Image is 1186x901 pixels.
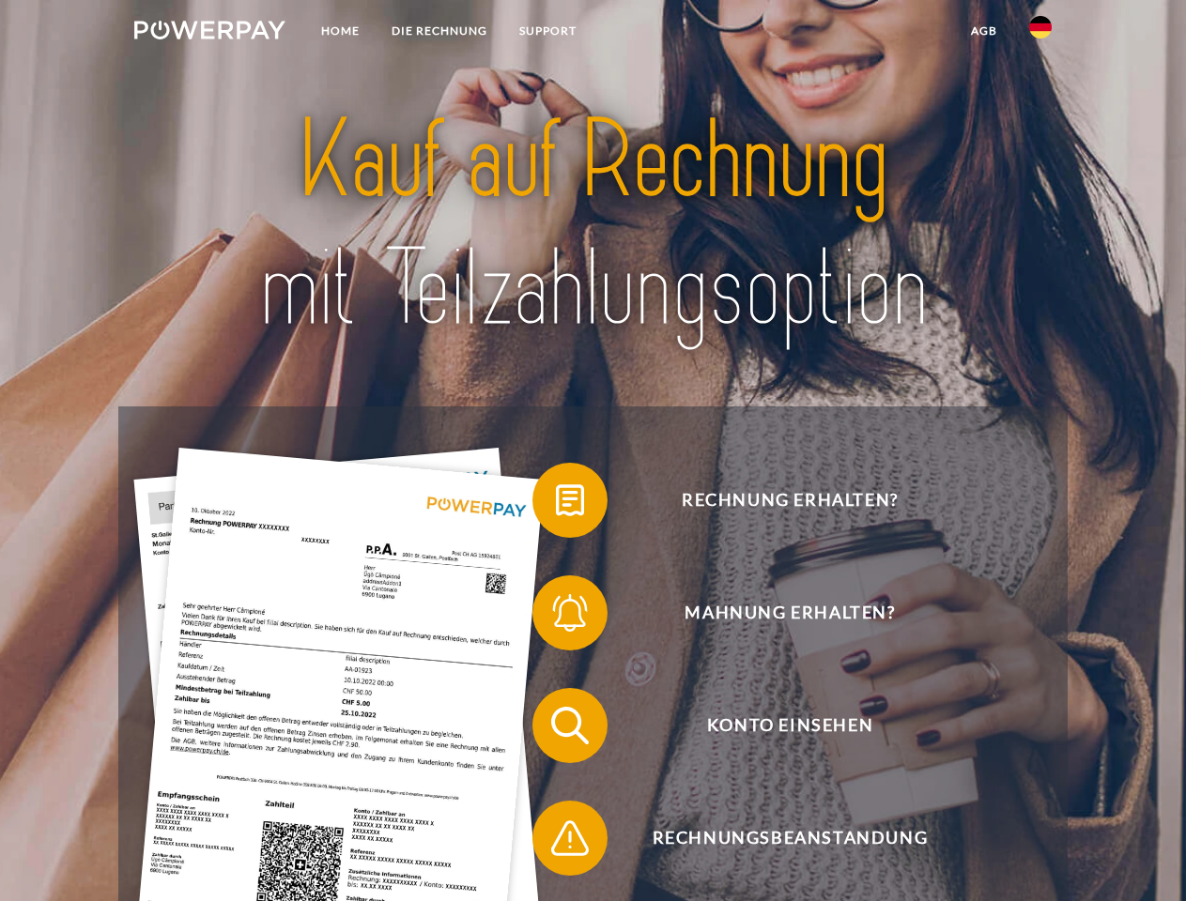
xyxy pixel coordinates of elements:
span: Mahnung erhalten? [560,575,1020,650]
span: Rechnung erhalten? [560,463,1020,538]
button: Konto einsehen [532,688,1021,763]
img: de [1029,16,1052,38]
img: qb_bill.svg [547,477,593,524]
span: Konto einsehen [560,688,1020,763]
a: agb [955,14,1013,48]
a: DIE RECHNUNG [376,14,503,48]
img: qb_bell.svg [547,589,593,636]
a: SUPPORT [503,14,593,48]
img: qb_search.svg [547,702,593,749]
span: Rechnungsbeanstandung [560,801,1020,876]
button: Rechnungsbeanstandung [532,801,1021,876]
a: Home [305,14,376,48]
img: qb_warning.svg [547,815,593,862]
img: logo-powerpay-white.svg [134,21,285,39]
img: title-powerpay_de.svg [179,90,1007,359]
button: Rechnung erhalten? [532,463,1021,538]
button: Mahnung erhalten? [532,575,1021,650]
